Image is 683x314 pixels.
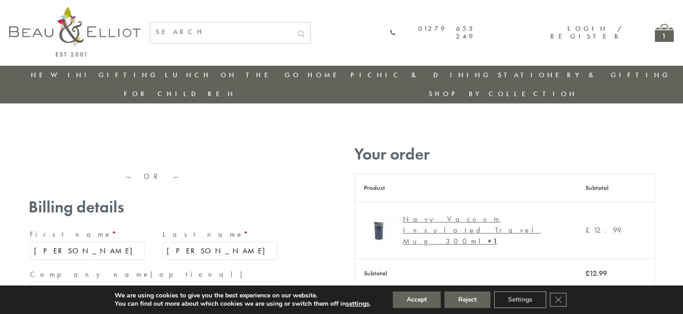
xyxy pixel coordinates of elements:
[585,225,594,235] span: £
[444,291,490,308] button: Reject
[150,23,292,41] input: SEARCH
[390,25,476,41] a: 01279 653 249
[393,291,441,308] button: Accept
[163,227,278,242] label: Last name
[9,7,140,57] img: logo
[29,172,279,181] p: — OR —
[346,300,369,308] button: settings
[550,293,566,307] button: Close GDPR Cookie Banner
[30,267,278,282] label: Company name
[364,211,567,249] a: Navy Vacuum Insulated Travel Mug 300ml Navy Vacuum Insulated Travel Mug 300ml× 1
[585,268,590,278] span: £
[576,173,654,202] th: Subtotal
[488,236,497,246] strong: × 1
[30,227,145,242] label: First name
[115,300,371,308] p: You can find out more about which cookies we are using or switch them off in .
[585,268,607,278] bdi: 12.99
[498,70,671,80] a: Stationery & Gifting
[150,269,248,279] span: (optional)
[165,70,301,80] a: Lunch On The Go
[550,24,623,41] a: Login / Register
[585,225,621,235] bdi: 12.99
[429,89,578,98] a: Shop by collection
[308,70,344,80] a: Home
[354,145,655,164] h3: Your order
[354,258,576,288] th: Subtotal
[350,70,491,80] a: Picnic & Dining
[354,173,576,202] th: Product
[99,70,158,80] a: Gifting
[31,70,93,80] a: New in!
[364,211,398,246] img: Navy Vacuum Insulated Travel Mug 300ml
[403,214,560,247] div: Navy Vacuum Insulated Travel Mug 300ml
[124,89,236,98] a: For Children
[115,291,371,300] p: We are using cookies to give you the best experience on our website.
[29,198,279,217] h3: Billing details
[27,141,281,163] iframe: Secure express checkout frame
[494,291,546,308] button: Settings
[655,24,674,42] a: 1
